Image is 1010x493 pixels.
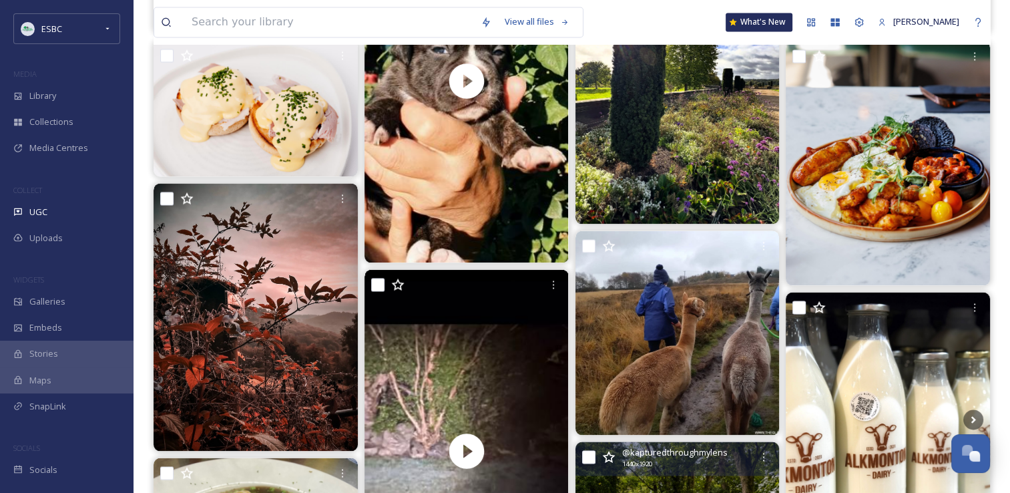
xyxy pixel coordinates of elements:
[154,183,358,451] img: Churnet Valley #churnetvalley #churnet #churnetvalleyuk #staffordshire #staffordshiremoorlands #c...
[29,206,47,218] span: UGC
[13,275,44,285] span: WIDGETS
[29,347,58,360] span: Stories
[871,9,966,35] a: [PERSON_NAME]
[498,9,576,35] a: View all files
[41,23,62,35] span: ESBC
[29,142,88,154] span: Media Centres
[29,464,57,476] span: Socials
[29,374,51,387] span: Maps
[185,7,474,37] input: Search your library
[575,230,780,435] img: Walking alpacas at wetley.moor.alpacas ... A fun day out #alpacawalking #wetleymooralpacas #stoke...
[29,90,56,102] span: Library
[21,22,35,35] img: east-staffs.png
[13,443,40,453] span: SOCIALS
[622,446,728,458] span: @ kapturedthroughmylens
[13,185,42,195] span: COLLECT
[29,116,73,128] span: Collections
[29,400,66,413] span: SnapLink
[13,69,37,79] span: MEDIA
[726,13,792,31] a: What's New
[786,41,990,285] img: Breakfast at Isabel’s – Cosy Season Comfort on a Plate 🍂🍳 There’s nothing better than a hearty, w...
[29,321,62,334] span: Embeds
[29,232,63,244] span: Uploads
[951,434,990,473] button: Open Chat
[154,40,358,176] img: Poached, saucy, and proper tasty 🍳 • • • #getcoffeegetfueled #uttoxeter #uttoxeterracecourse #bes...
[893,15,959,27] span: [PERSON_NAME]
[29,295,65,308] span: Galleries
[622,459,652,468] span: 1440 x 1920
